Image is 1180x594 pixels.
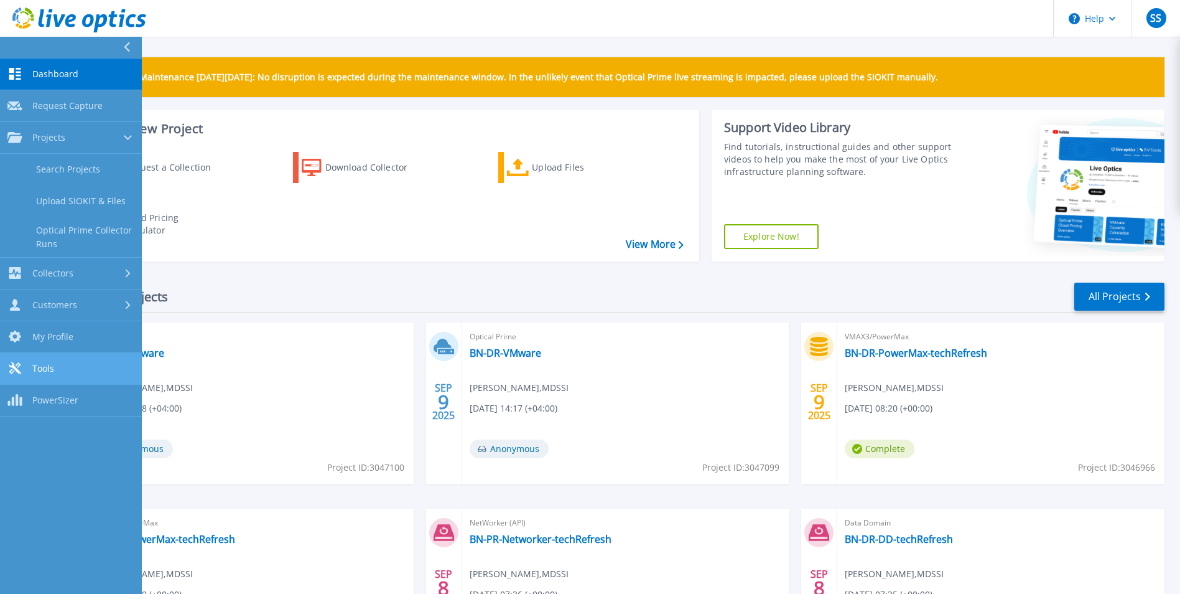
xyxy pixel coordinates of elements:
[845,402,932,415] span: [DATE] 08:20 (+00:00)
[94,567,193,581] span: [PERSON_NAME] , MDSSI
[470,381,569,395] span: [PERSON_NAME] , MDSSI
[845,347,987,359] a: BN-DR-PowerMax-techRefresh
[845,440,914,458] span: Complete
[94,381,193,395] span: [PERSON_NAME] , MDSSI
[124,155,223,180] div: Request a Collection
[532,155,631,180] div: Upload Files
[626,238,684,250] a: View More
[724,224,819,249] a: Explore Now!
[88,209,227,240] a: Cloud Pricing Calculator
[845,330,1157,344] span: VMAX3/PowerMax
[438,583,449,593] span: 8
[122,212,221,237] div: Cloud Pricing Calculator
[814,583,825,593] span: 8
[88,152,227,183] a: Request a Collection
[724,120,955,136] div: Support Video Library
[845,381,944,395] span: [PERSON_NAME] , MDSSI
[32,132,65,143] span: Projects
[32,331,73,342] span: My Profile
[32,363,54,374] span: Tools
[293,152,432,183] a: Download Collector
[94,533,235,545] a: BN-PR-PowerMax-techRefresh
[814,397,825,407] span: 9
[438,397,449,407] span: 9
[1074,283,1164,311] a: All Projects
[470,567,569,581] span: [PERSON_NAME] , MDSSI
[32,395,78,406] span: PowerSizer
[32,100,103,111] span: Request Capture
[845,567,944,581] span: [PERSON_NAME] , MDSSI
[470,347,541,359] a: BN-DR-VMware
[432,379,455,425] div: SEP 2025
[93,72,938,82] p: Scheduled Maintenance [DATE][DATE]: No disruption is expected during the maintenance window. In t...
[32,299,77,311] span: Customers
[32,68,78,80] span: Dashboard
[470,516,782,530] span: NetWorker (API)
[94,516,406,530] span: VMAX3/PowerMax
[724,141,955,178] div: Find tutorials, instructional guides and other support videos to help you make the most of your L...
[325,155,425,180] div: Download Collector
[702,461,779,474] span: Project ID: 3047099
[470,402,557,415] span: [DATE] 14:17 (+04:00)
[845,516,1157,530] span: Data Domain
[88,122,683,136] h3: Start a New Project
[470,440,549,458] span: Anonymous
[1078,461,1155,474] span: Project ID: 3046966
[94,330,406,344] span: Optical Prime
[807,379,831,425] div: SEP 2025
[327,461,404,474] span: Project ID: 3047100
[470,330,782,344] span: Optical Prime
[470,533,611,545] a: BN-PR-Networker-techRefresh
[498,152,637,183] a: Upload Files
[845,533,953,545] a: BN-DR-DD-techRefresh
[1150,13,1161,23] span: SS
[32,268,73,279] span: Collectors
